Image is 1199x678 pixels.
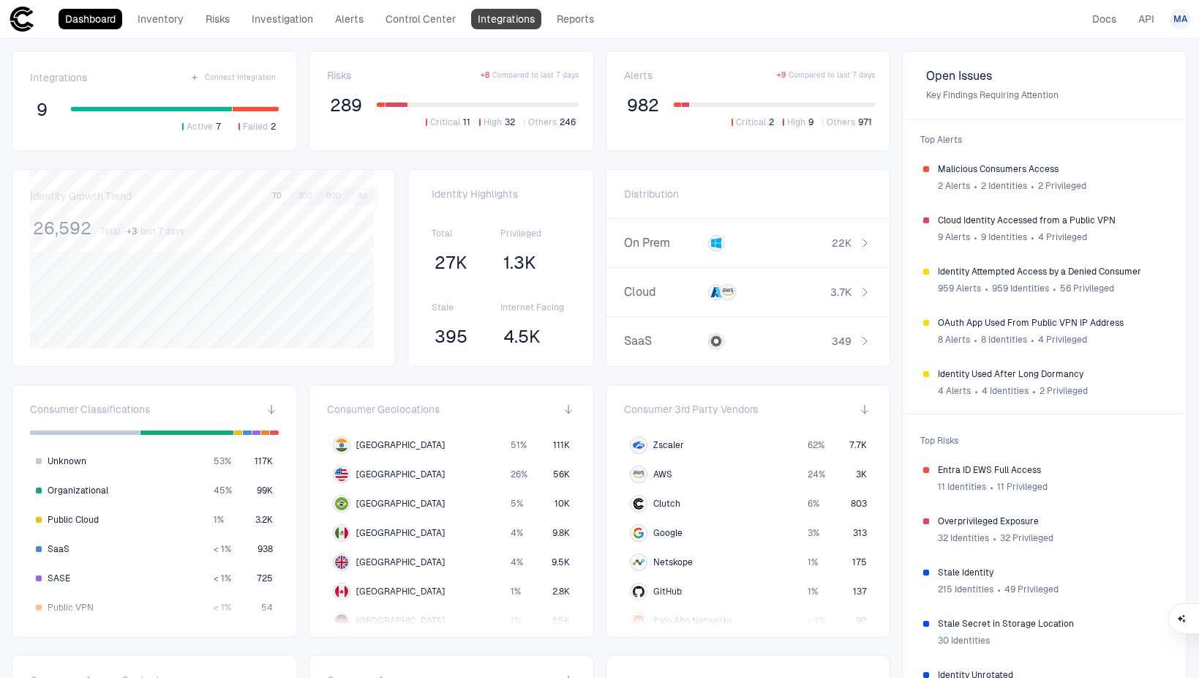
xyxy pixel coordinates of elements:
[807,615,824,627] span: < 1 %
[356,556,445,568] span: [GEOGRAPHIC_DATA]
[214,455,231,467] span: 53 %
[653,527,683,539] span: Google
[729,116,777,129] button: Critical2
[1031,380,1037,402] span: ∙
[214,514,224,526] span: 1 %
[938,231,970,243] span: 9 Alerts
[938,266,1166,277] span: Identity Attempted Access by a Denied Consumer
[37,99,48,121] span: 9
[807,586,817,597] span: 1 %
[849,439,866,451] span: 7.7K
[243,121,268,133] span: Failed
[981,180,1027,192] span: 2 Identities
[974,380,979,402] span: ∙
[938,368,1166,380] span: Identity Used After Long Dormancy
[624,285,703,299] span: Cloud
[938,215,1166,226] span: Cloud Identity Accessed from a Public VPN
[511,615,521,627] span: 1 %
[624,236,703,250] span: On Prem
[981,334,1027,346] span: 8 Identities
[653,469,672,480] span: AWS
[938,481,986,493] span: 11 Identities
[807,527,819,539] span: 3 %
[653,586,682,597] span: GitHub
[292,190,318,203] button: 30D
[30,403,150,416] span: Consumer Classifications
[435,252,467,274] span: 27K
[245,9,320,29] a: Investigation
[349,190,375,203] button: All
[48,485,108,496] span: Organizational
[476,116,518,129] button: High32
[463,116,470,128] span: 11
[271,121,276,133] span: 2
[832,335,852,348] span: 349
[187,121,213,133] span: Active
[992,283,1049,294] span: 959 Identities
[912,125,1178,154] span: Top Alerts
[855,615,866,627] span: 90
[48,455,86,467] span: Unknown
[1038,231,1087,243] span: 4 Privileged
[938,567,1166,578] span: Stale Identity
[938,283,981,294] span: 959 Alerts
[511,439,527,451] span: 51 %
[1060,283,1114,294] span: 56 Privileged
[787,116,805,128] span: High
[335,468,348,481] img: US
[832,236,852,250] span: 22K
[653,556,693,568] span: Netskope
[511,586,521,597] span: 1 %
[320,190,347,203] button: 90D
[432,187,570,201] span: Identity Highlights
[432,325,470,349] button: 395
[1038,180,1086,192] span: 2 Privileged
[30,98,53,122] button: 9
[807,439,824,451] span: 62 %
[214,485,232,496] span: 45 %
[423,116,473,129] button: Critical11
[807,498,819,510] span: 6 %
[624,187,679,201] span: Distribution
[926,69,1163,83] span: Open Issues
[264,190,290,203] button: 7D
[777,70,786,81] span: + 9
[1040,385,1088,397] span: 2 Privileged
[511,498,523,510] span: 5 %
[255,455,273,467] span: 117K
[769,116,774,128] span: 2
[627,94,659,116] span: 982
[555,498,570,510] span: 10K
[780,116,816,129] button: High9
[938,317,1166,329] span: OAuth App Used From Public VPN IP Address
[335,556,348,569] img: GB
[481,70,489,81] span: + 8
[214,602,231,614] span: < 1 %
[926,89,1163,101] span: Key Findings Requiring Attention
[140,226,184,237] span: last 7 days
[624,94,662,117] button: 982
[624,334,703,349] span: SaaS
[500,302,569,313] span: Internet Facing
[1052,277,1057,299] span: ∙
[938,515,1166,527] span: Overprivileged Exposure
[511,527,523,539] span: 4 %
[552,615,570,627] span: 2.5K
[356,498,445,510] span: [GEOGRAPHIC_DATA]
[653,615,732,627] span: Palo Alto Networks
[938,385,971,397] span: 4 Alerts
[500,228,569,239] span: Privileged
[852,527,866,539] span: 313
[432,302,500,313] span: Stale
[624,403,758,416] span: Consumer 3rd Party Vendors
[1000,532,1053,544] span: 32 Privileged
[1030,175,1035,197] span: ∙
[992,527,997,549] span: ∙
[1132,9,1161,29] a: API
[48,573,70,584] span: SASE
[492,70,579,81] span: Compared to last 7 days
[59,9,122,29] a: Dashboard
[131,9,190,29] a: Inventory
[503,252,536,274] span: 1.3K
[852,556,866,568] span: 175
